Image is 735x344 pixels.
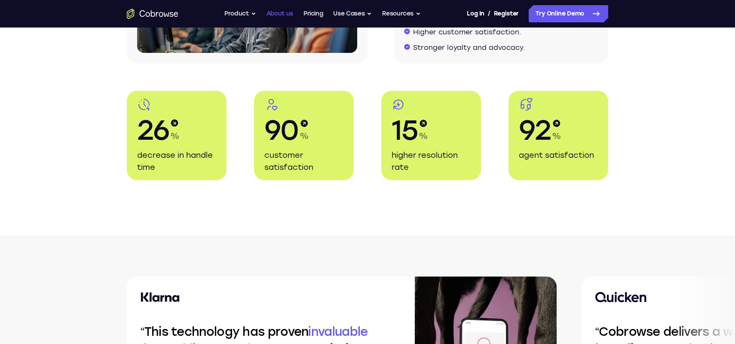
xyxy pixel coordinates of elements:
[382,5,421,22] button: Resources
[224,5,256,22] button: Product
[300,130,309,142] span: %
[552,130,561,142] span: %
[137,149,216,173] p: decrease in handle time
[141,292,180,302] img: Klarna logo
[519,149,598,161] p: agent satisfaction
[303,5,323,22] a: Pricing
[519,113,551,147] span: 92
[488,9,490,19] span: /
[333,5,372,22] button: Use Cases
[413,43,598,53] li: Stronger loyalty and advocacy.
[392,113,418,147] span: 15
[413,27,598,37] li: Higher customer satisfaction.
[392,149,471,173] p: higher resolution rate
[467,5,484,22] a: Log In
[494,5,519,22] a: Register
[264,149,343,173] p: customer satisfaction
[170,130,180,142] span: %
[264,113,299,147] span: 90
[595,292,647,302] img: Quicken logo
[419,130,428,142] span: %
[127,9,178,19] a: Go to the home page
[137,113,169,147] span: 26
[266,5,293,22] a: About us
[529,5,608,22] a: Try Online Demo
